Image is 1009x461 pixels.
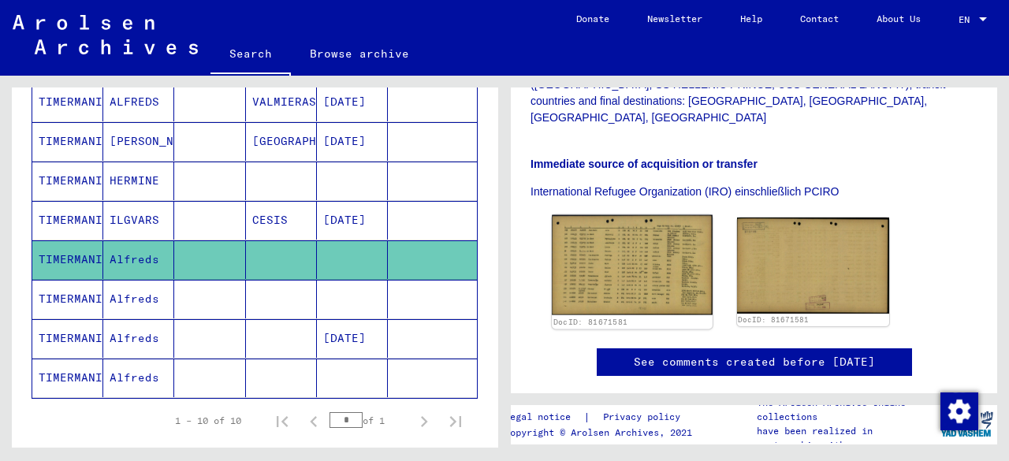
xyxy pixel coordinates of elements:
[103,319,174,358] mat-cell: Alfreds
[103,83,174,121] mat-cell: ALFREDS
[103,280,174,318] mat-cell: Alfreds
[757,396,936,424] p: The Arolsen Archives online collections
[13,15,198,54] img: Arolsen_neg.svg
[246,122,317,161] mat-cell: [GEOGRAPHIC_DATA]
[531,184,977,200] p: International Refugee Organization (IRO) einschließlich PCIRO
[531,60,977,126] p: Correspondence and nominal roles, done at Bremen-Grohn: transport by ship ([GEOGRAPHIC_DATA], SS ...
[103,240,174,279] mat-cell: Alfreds
[317,122,388,161] mat-cell: [DATE]
[246,83,317,121] mat-cell: VALMIERAS
[940,392,977,429] div: Change consent
[103,122,174,161] mat-cell: [PERSON_NAME]
[634,354,875,370] a: See comments created before [DATE]
[32,162,103,200] mat-cell: TIMERMANIS
[317,319,388,358] mat-cell: [DATE]
[103,201,174,240] mat-cell: ILGVARS
[408,405,440,437] button: Next page
[330,413,408,428] div: of 1
[940,392,978,430] img: Change consent
[504,426,699,440] p: Copyright © Arolsen Archives, 2021
[553,318,628,327] a: DocID: 81671581
[317,201,388,240] mat-cell: [DATE]
[291,35,428,72] a: Browse archive
[175,414,241,428] div: 1 – 10 of 10
[531,158,758,170] b: Immediate source of acquisition or transfer
[959,14,976,25] span: EN
[504,409,699,426] div: |
[32,122,103,161] mat-cell: TIMERMANIS
[737,217,890,313] img: 002.jpg
[32,83,103,121] mat-cell: TIMERMANIS
[32,319,103,358] mat-cell: TIMERMANIS
[590,409,699,426] a: Privacy policy
[103,162,174,200] mat-cell: HERMINE
[32,280,103,318] mat-cell: TIMERMANIS
[738,315,809,324] a: DocID: 81671581
[440,405,471,437] button: Last page
[32,359,103,397] mat-cell: TIMERMANIS
[210,35,291,76] a: Search
[504,409,583,426] a: Legal notice
[246,201,317,240] mat-cell: CESIS
[103,359,174,397] mat-cell: Alfreds
[317,83,388,121] mat-cell: [DATE]
[32,240,103,279] mat-cell: TIMERMANIS
[32,201,103,240] mat-cell: TIMERMANIS
[298,405,330,437] button: Previous page
[937,404,996,444] img: yv_logo.png
[552,215,712,315] img: 001.jpg
[757,424,936,452] p: have been realized in partnership with
[266,405,298,437] button: First page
